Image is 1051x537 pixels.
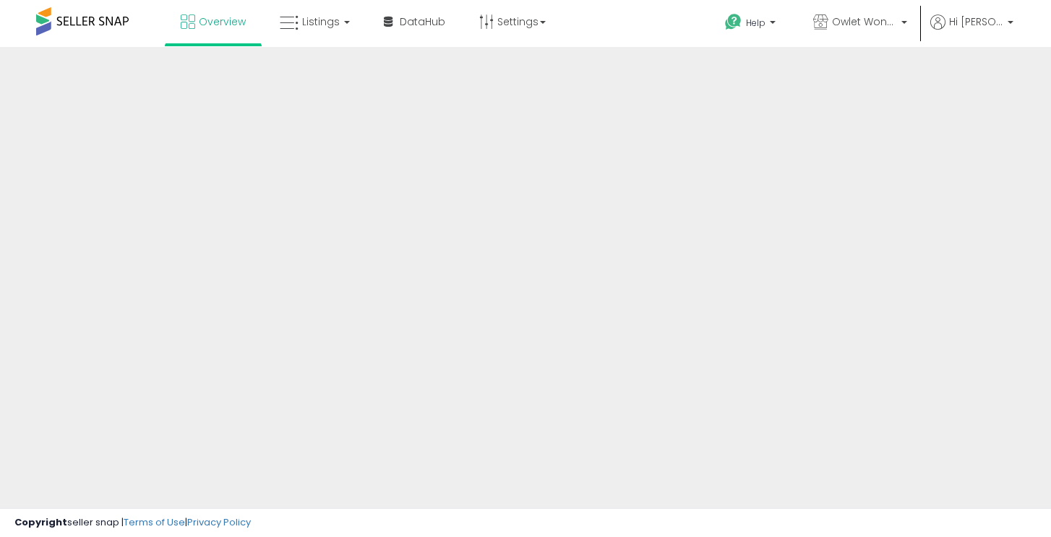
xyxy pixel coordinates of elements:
[930,14,1013,47] a: Hi [PERSON_NAME]
[832,14,897,29] span: Owlet Wonders
[302,14,340,29] span: Listings
[187,515,251,529] a: Privacy Policy
[746,17,765,29] span: Help
[14,516,251,530] div: seller snap | |
[400,14,445,29] span: DataHub
[14,515,67,529] strong: Copyright
[124,515,185,529] a: Terms of Use
[199,14,246,29] span: Overview
[724,13,742,31] i: Get Help
[713,2,790,47] a: Help
[949,14,1003,29] span: Hi [PERSON_NAME]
